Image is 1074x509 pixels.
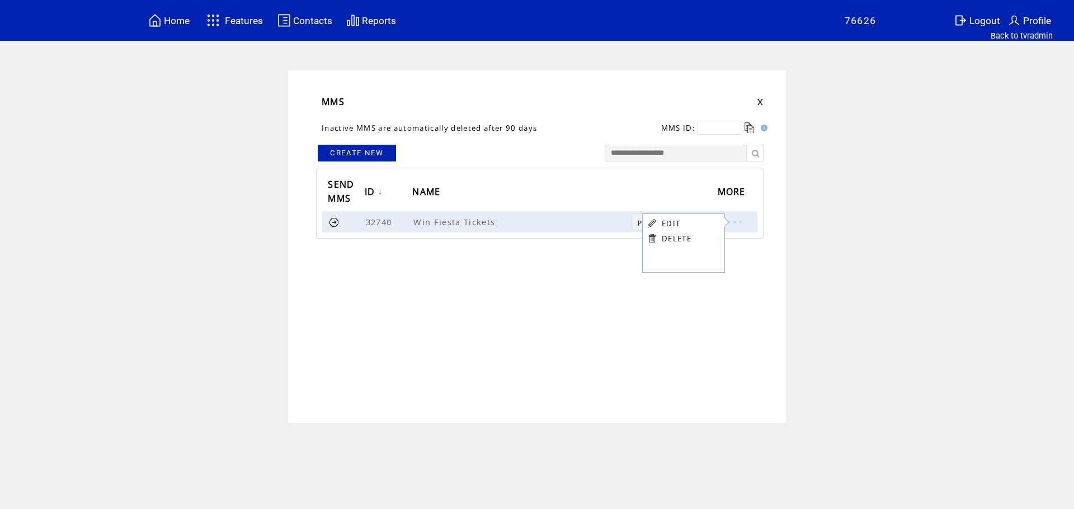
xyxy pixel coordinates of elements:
[412,183,443,203] span: NAME
[277,13,291,27] img: contacts.svg
[757,125,767,131] img: help.gif
[322,96,345,108] span: MMS
[365,183,378,203] span: ID
[225,15,263,26] span: Features
[845,15,877,26] span: 76626
[345,12,398,29] a: Reports
[1023,15,1051,26] span: Profile
[276,12,334,29] a: Contacts
[365,182,386,203] a: ID↓
[969,15,1000,26] span: Logout
[164,15,190,26] span: Home
[322,123,537,133] span: Inactive MMS are automatically deleted after 90 days
[346,13,360,27] img: chart.svg
[718,183,748,203] span: MORE
[362,15,396,26] span: Reports
[952,12,1006,29] a: Logout
[318,145,396,161] a: CREATE NEW
[638,218,667,228] span: Show MMS preview
[293,15,332,26] span: Contacts
[991,31,1053,41] a: Back to tvradmin
[204,11,223,30] img: features.svg
[412,182,446,203] a: NAME
[632,213,689,230] a: Preview
[1006,12,1053,29] a: Profile
[202,9,265,31] a: Features
[954,13,967,27] img: exit.svg
[328,175,354,210] span: SEND MMS
[413,216,498,227] span: Win Fiesta Tickets
[662,234,691,244] a: DELETE
[661,123,695,133] span: MMS ID:
[148,13,162,27] img: home.svg
[662,218,680,229] a: EDIT
[366,216,395,227] span: 32740
[147,12,191,29] a: Home
[1007,13,1021,27] img: profile.svg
